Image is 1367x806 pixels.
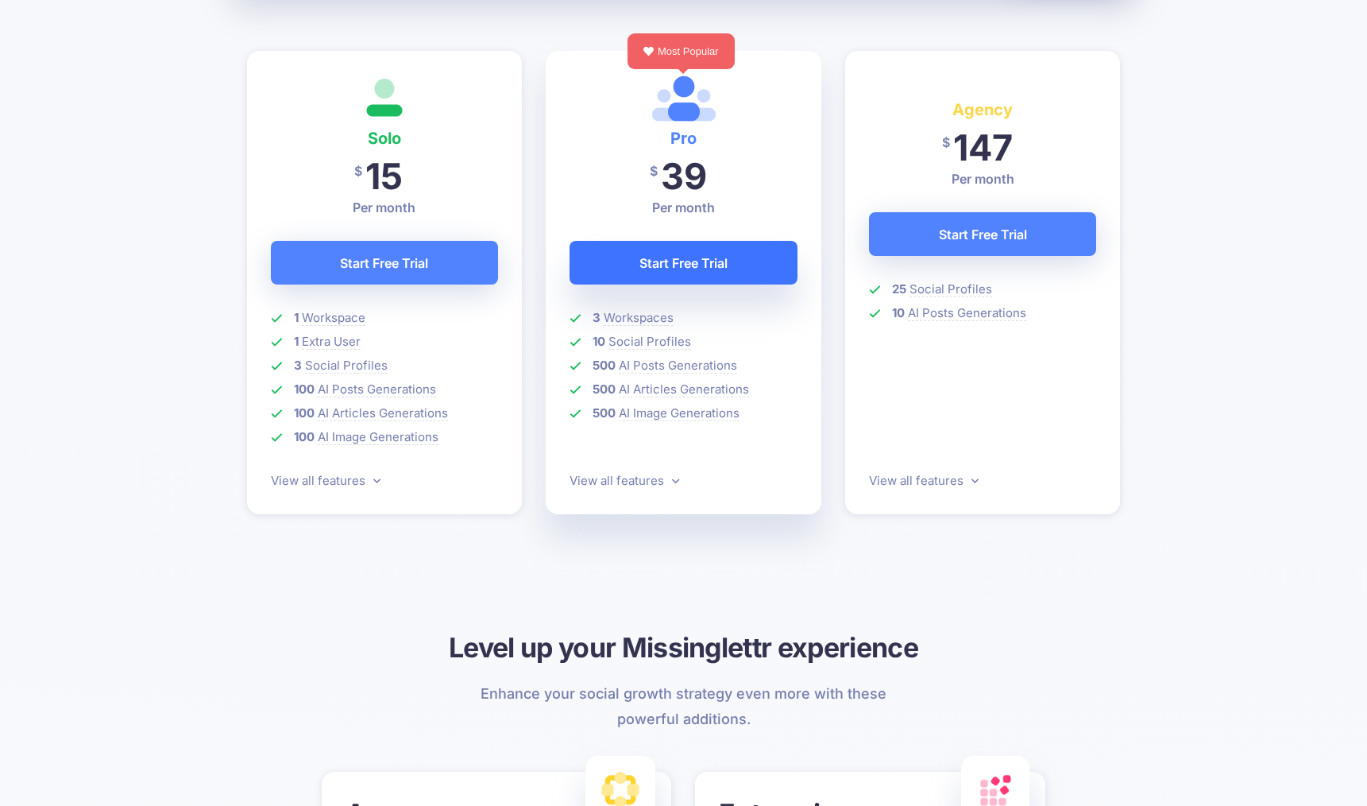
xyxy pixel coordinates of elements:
[593,358,616,373] b: 500
[302,334,361,350] span: Extra User
[294,358,302,373] b: 3
[628,33,735,69] div: Most Popular
[570,241,797,285] a: Start Free Trial
[354,153,362,189] span: $
[869,97,1097,122] h4: Agency
[650,153,658,189] span: $
[869,212,1097,256] a: Start Free Trial
[869,169,1097,188] p: Per month
[570,198,797,217] p: Per month
[570,126,797,151] h4: Pro
[271,198,499,217] p: Per month
[604,310,674,326] span: Workspaces
[909,281,992,297] span: Social Profiles
[318,429,438,445] span: AI Image Generations
[570,473,679,488] a: View all features
[271,126,499,151] h4: Solo
[365,154,403,198] span: 15
[593,382,616,397] b: 500
[619,358,737,374] span: AI Posts Generations
[619,382,749,397] span: AI Articles Generations
[892,305,905,320] b: 10
[593,405,616,420] b: 500
[942,125,950,161] span: $
[318,405,448,421] span: AI Articles Generations
[869,473,979,488] a: View all features
[302,310,365,326] span: Workspace
[661,154,707,198] span: 39
[619,405,739,421] span: AI Image Generations
[908,305,1026,321] span: AI Posts Generations
[318,382,436,397] span: AI Posts Generations
[892,281,906,296] b: 25
[294,405,315,420] b: 100
[294,382,315,397] b: 100
[608,334,691,350] span: Social Profiles
[294,310,299,325] b: 1
[953,126,1013,169] span: 147
[294,334,299,349] b: 1
[247,630,1121,665] h3: Level up your Missinglettr experience
[593,310,600,325] b: 3
[271,473,380,488] a: View all features
[471,681,896,732] p: Enhance your social growth strategy even more with these powerful additions.
[271,241,499,285] a: Start Free Trial
[305,358,388,374] span: Social Profiles
[593,334,605,349] b: 10
[294,429,315,444] b: 100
